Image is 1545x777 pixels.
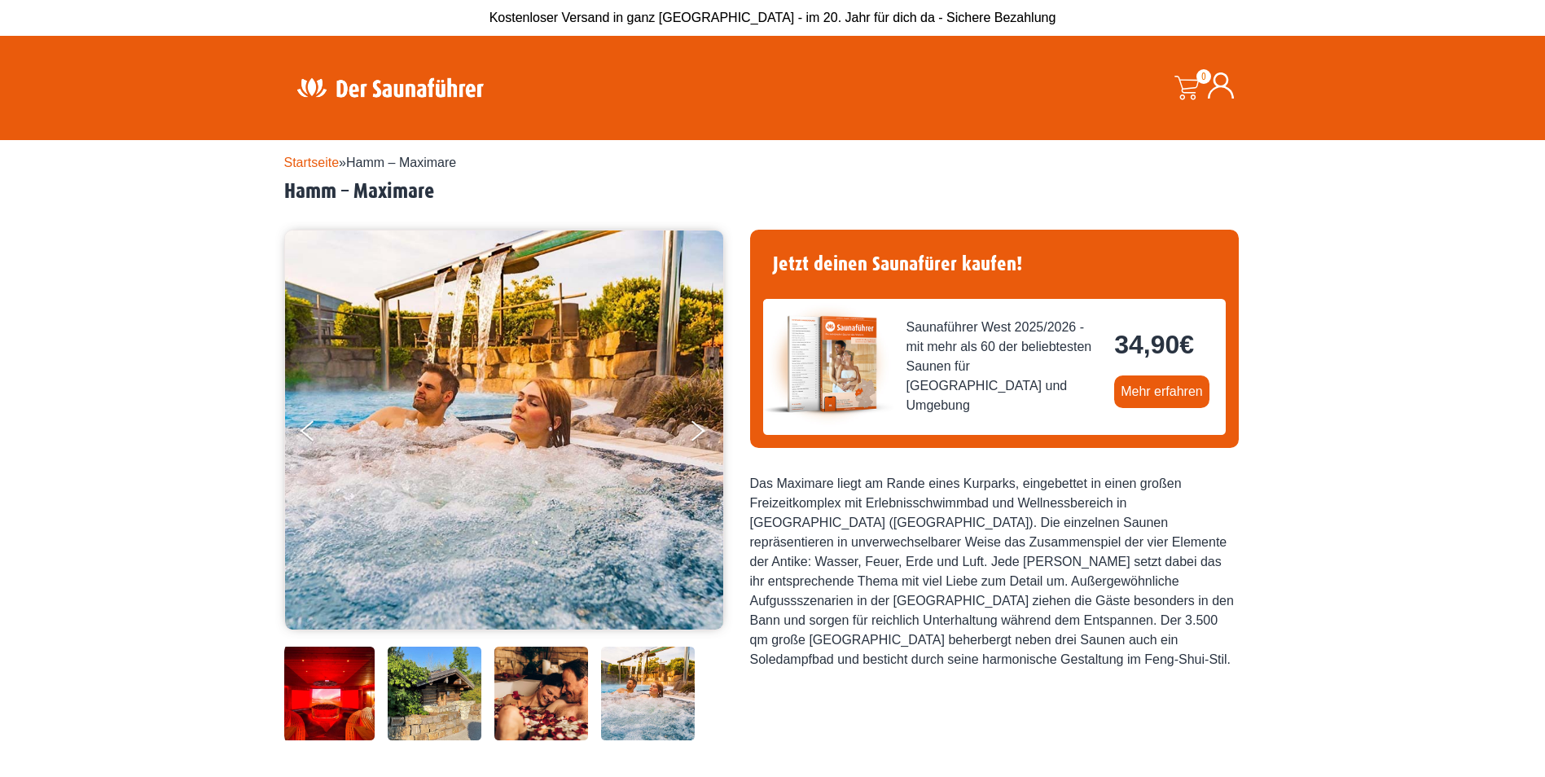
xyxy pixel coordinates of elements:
h4: Jetzt deinen Saunafürer kaufen! [763,243,1226,286]
a: Mehr erfahren [1114,375,1209,408]
bdi: 34,90 [1114,330,1194,359]
button: Previous [301,414,341,454]
div: Das Maximare liegt am Rande eines Kurparks, eingebettet in einen großen Freizeitkomplex mit Erleb... [750,474,1239,669]
img: der-saunafuehrer-2025-west.jpg [763,299,893,429]
h2: Hamm – Maximare [284,179,1262,204]
button: Next [688,414,729,454]
a: Startseite [284,156,340,169]
span: Saunaführer West 2025/2026 - mit mehr als 60 der beliebtesten Saunen für [GEOGRAPHIC_DATA] und Um... [906,318,1102,415]
span: 0 [1196,69,1211,84]
span: Kostenloser Versand in ganz [GEOGRAPHIC_DATA] - im 20. Jahr für dich da - Sichere Bezahlung [489,11,1056,24]
span: € [1179,330,1194,359]
span: » [284,156,457,169]
span: Hamm – Maximare [346,156,456,169]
